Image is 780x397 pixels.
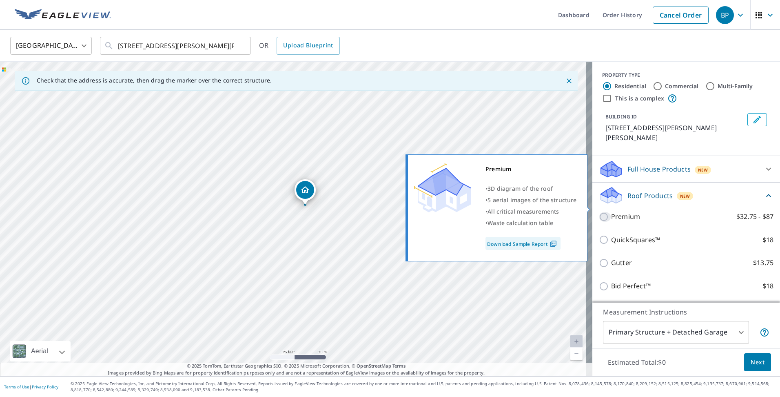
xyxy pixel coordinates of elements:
a: Terms of Use [4,384,29,390]
button: Edit building 1 [747,113,767,126]
p: QuickSquares™ [611,235,660,245]
img: Pdf Icon [548,240,559,248]
div: • [485,183,577,194]
p: Full House Products [627,164,691,174]
a: Terms [392,363,406,369]
div: Aerial [10,341,71,361]
span: New [698,167,708,173]
div: Dropped pin, building 1, Residential property, 111 Reaux St Broussard, LA 70518 [295,179,316,205]
span: 3D diagram of the roof [487,185,553,192]
a: Upload Blueprint [277,37,339,55]
div: PROPERTY TYPE [602,71,770,79]
div: Roof ProductsNew [599,186,773,205]
span: © 2025 TomTom, Earthstar Geographics SIO, © 2025 Microsoft Corporation, © [187,363,406,370]
div: • [485,217,577,229]
a: OpenStreetMap [357,363,391,369]
label: This is a complex [615,94,664,103]
a: Current Level 20, Zoom In Disabled [570,335,583,348]
a: Download Sample Report [485,237,561,250]
span: Next [751,357,764,368]
p: © 2025 Eagle View Technologies, Inc. and Pictometry International Corp. All Rights Reserved. Repo... [71,381,776,393]
div: OR [259,37,340,55]
p: $18 [762,281,773,291]
div: Premium [485,163,577,175]
p: [STREET_ADDRESS][PERSON_NAME][PERSON_NAME] [605,123,744,143]
a: Cancel Order [653,7,709,24]
a: Current Level 20, Zoom Out [570,348,583,360]
div: • [485,194,577,206]
div: Full House ProductsNew [599,159,773,179]
div: Aerial [29,341,51,361]
div: BP [716,6,734,24]
span: Your report will include the primary structure and a detached garage if one exists. [760,328,769,337]
p: $18 [762,235,773,245]
span: Waste calculation table [487,219,553,227]
p: Estimated Total: $0 [601,353,672,371]
img: EV Logo [15,9,111,21]
span: Upload Blueprint [283,40,333,51]
label: Multi-Family [718,82,753,90]
img: Premium [414,163,471,212]
p: | [4,384,58,389]
button: Close [564,76,574,86]
a: Privacy Policy [32,384,58,390]
div: Primary Structure + Detached Garage [603,321,749,344]
span: All critical measurements [487,207,559,215]
div: • [485,206,577,217]
p: Roof Products [627,191,673,201]
p: Gutter [611,258,632,268]
p: Bid Perfect™ [611,281,651,291]
span: 5 aerial images of the structure [487,196,576,204]
p: BUILDING ID [605,113,637,120]
p: Measurement Instructions [603,307,769,317]
span: New [680,193,690,199]
p: Premium [611,212,640,222]
label: Residential [614,82,646,90]
p: Check that the address is accurate, then drag the marker over the correct structure. [37,77,272,84]
button: Next [744,353,771,372]
p: $13.75 [753,258,773,268]
input: Search by address or latitude-longitude [118,34,234,57]
p: $32.75 - $87 [736,212,773,222]
label: Commercial [665,82,699,90]
div: [GEOGRAPHIC_DATA] [10,34,92,57]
